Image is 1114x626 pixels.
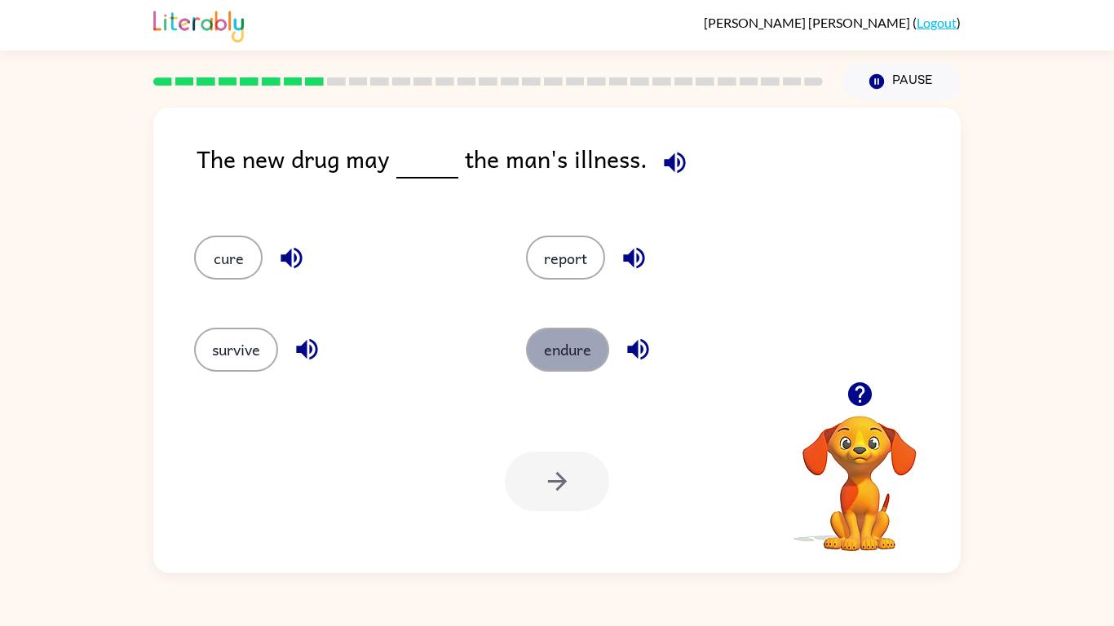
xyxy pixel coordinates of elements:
[704,15,913,30] span: [PERSON_NAME] [PERSON_NAME]
[526,328,609,372] button: endure
[842,63,961,100] button: Pause
[526,236,605,280] button: report
[194,236,263,280] button: cure
[153,7,244,42] img: Literably
[778,390,941,553] video: Your browser must support playing .mp4 files to use Literably. Please try using another browser.
[194,328,278,372] button: survive
[704,15,961,30] div: ( )
[917,15,957,30] a: Logout
[197,140,961,203] div: The new drug may the man's illness.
